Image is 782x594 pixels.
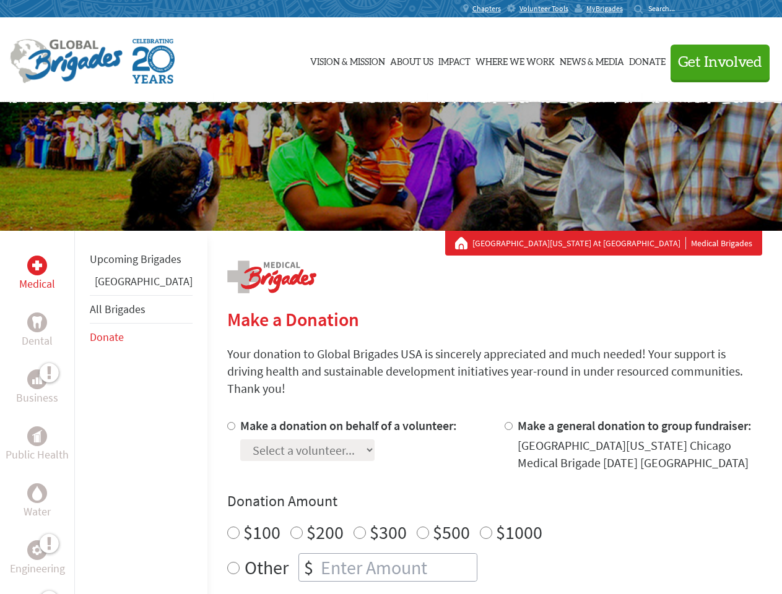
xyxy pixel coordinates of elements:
img: Business [32,374,42,384]
li: All Brigades [90,295,193,324]
p: Water [24,503,51,520]
div: Public Health [27,426,47,446]
p: Dental [22,332,53,350]
a: Upcoming Brigades [90,252,181,266]
a: WaterWater [24,483,51,520]
li: Upcoming Brigades [90,246,193,273]
a: Where We Work [476,29,555,91]
div: Business [27,369,47,389]
span: MyBrigades [586,4,623,14]
div: $ [299,554,318,581]
a: BusinessBusiness [16,369,58,407]
a: DentalDental [22,312,53,350]
img: Public Health [32,430,42,442]
div: Engineering [27,540,47,560]
li: Panama [90,273,193,295]
div: Medical Brigades [455,237,752,249]
a: EngineeringEngineering [10,540,65,577]
li: Donate [90,324,193,351]
label: Make a donation on behalf of a volunteer: [240,418,457,433]
div: [GEOGRAPHIC_DATA][US_STATE] Chicago Medical Brigade [DATE] [GEOGRAPHIC_DATA] [518,437,762,471]
label: $1000 [496,520,542,544]
img: Global Brigades Celebrating 20 Years [133,39,175,84]
a: Vision & Mission [310,29,385,91]
label: $200 [306,520,344,544]
label: $300 [370,520,407,544]
a: Public HealthPublic Health [6,426,69,463]
a: Donate [90,330,124,344]
a: [GEOGRAPHIC_DATA][US_STATE] At [GEOGRAPHIC_DATA] [472,237,686,249]
span: Chapters [472,4,501,14]
label: Other [245,553,289,582]
div: Dental [27,312,47,332]
h4: Donation Amount [227,491,762,511]
p: Your donation to Global Brigades USA is sincerely appreciated and much needed! Your support is dr... [227,345,762,397]
input: Enter Amount [318,554,477,581]
button: Get Involved [671,45,770,80]
a: All Brigades [90,302,146,316]
input: Search... [648,4,684,13]
label: $100 [243,520,280,544]
a: Impact [438,29,471,91]
div: Water [27,483,47,503]
img: Dental [32,316,42,328]
a: About Us [390,29,433,91]
p: Business [16,389,58,407]
img: logo-medical.png [227,260,316,293]
img: Engineering [32,545,42,555]
img: Water [32,486,42,500]
span: Volunteer Tools [519,4,568,14]
img: Medical [32,260,42,270]
img: Global Brigades Logo [10,39,123,84]
a: News & Media [560,29,624,91]
div: Medical [27,256,47,275]
a: [GEOGRAPHIC_DATA] [95,274,193,288]
h2: Make a Donation [227,308,762,330]
a: Donate [629,29,666,91]
label: Make a general donation to group fundraiser: [518,418,752,433]
span: Get Involved [678,55,762,70]
a: MedicalMedical [19,256,55,293]
p: Engineering [10,560,65,577]
label: $500 [433,520,470,544]
p: Medical [19,275,55,293]
p: Public Health [6,446,69,463]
